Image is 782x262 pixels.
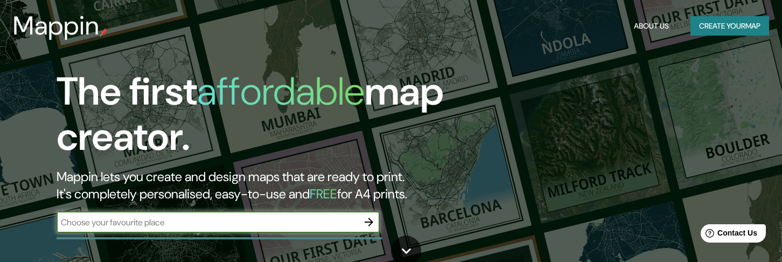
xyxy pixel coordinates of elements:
h1: affordable [197,66,365,116]
h2: Mappin lets you create and design maps that are ready to print. It's completely personalised, eas... [57,168,448,203]
iframe: Help widget launcher [686,220,770,250]
h1: The first map creator. [57,69,448,168]
button: About Us [630,16,673,36]
button: Create yourmap [690,16,769,36]
img: mappin-pin [100,28,108,37]
h5: FREE [310,185,337,202]
h3: Mappin [13,11,100,41]
input: Choose your favourite place [57,216,358,229]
